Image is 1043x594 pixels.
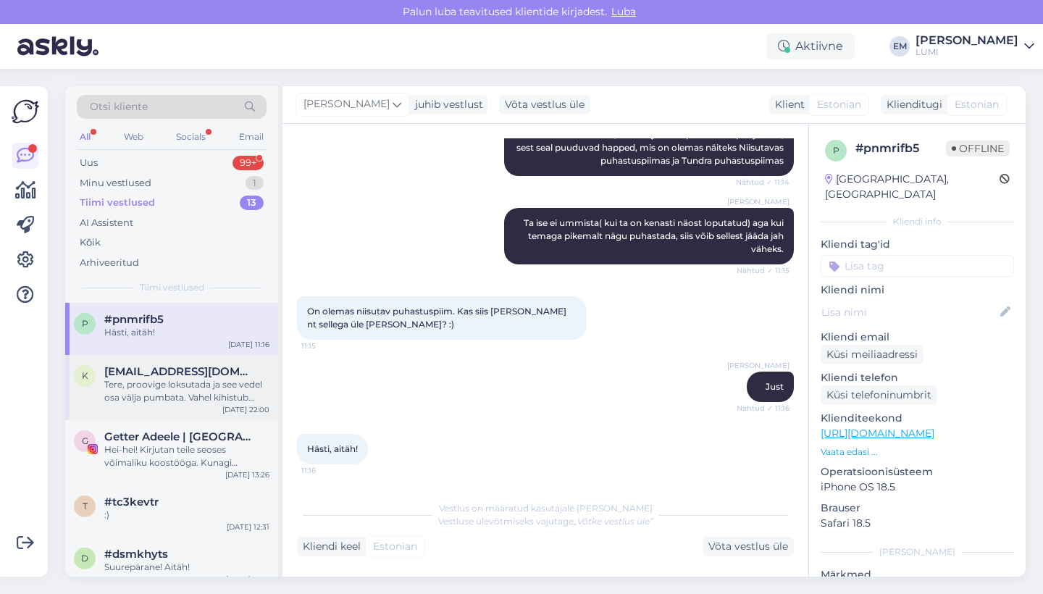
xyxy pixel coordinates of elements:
div: EM [889,36,910,57]
p: Kliendi tag'id [821,237,1014,252]
div: Klient [769,97,805,112]
div: Web [121,127,146,146]
span: #tc3kevtr [104,495,159,509]
a: [URL][DOMAIN_NAME] [821,427,934,440]
span: p [833,145,839,156]
span: On olemas niisutav puhastuspiim. Kas siis [PERSON_NAME] nt sellega üle [PERSON_NAME]? :) [307,306,569,330]
span: Kristel.kilk001@gmail.com [104,365,255,378]
span: Nähtud ✓ 11:16 [735,403,789,414]
span: d [81,553,88,564]
div: Kliendi keel [297,539,361,554]
div: Aktiivne [766,33,855,59]
div: Uus [80,156,98,170]
div: Socials [173,127,209,146]
p: Kliendi email [821,330,1014,345]
p: Brauser [821,501,1014,516]
span: Offline [946,141,1010,156]
p: Kliendi nimi [821,283,1014,298]
p: Klienditeekond [821,411,1014,426]
span: #pnmrifb5 [104,313,164,326]
div: [DATE] 22:00 [222,404,269,415]
i: „Võtke vestlus üle” [574,516,653,527]
span: t [83,501,88,511]
p: Safari 18.5 [821,516,1014,531]
div: Võta vestlus üle [703,537,794,556]
input: Lisa tag [821,255,1014,277]
span: Vestlus on määratud kasutajale [PERSON_NAME] [439,503,653,514]
div: [DATE] 12:31 [227,522,269,532]
div: 13 [240,196,264,210]
div: [GEOGRAPHIC_DATA], [GEOGRAPHIC_DATA] [825,172,1000,202]
div: :) [104,509,269,522]
p: iPhone OS 18.5 [821,480,1014,495]
div: All [77,127,93,146]
div: juhib vestlust [409,97,483,112]
p: Kliendi telefon [821,370,1014,385]
span: Just [766,381,784,392]
p: Märkmed [821,567,1014,582]
div: [DATE] 11:24 [226,574,269,585]
span: 11:16 [301,465,356,476]
div: LUMI [916,46,1018,58]
span: K [82,370,88,381]
span: Kui on rasusem nahk, siis Babyface ei puhasta nii põhjalikult, sest seal puuduvad happed, mis on ... [516,129,786,166]
p: Operatsioonisüsteem [821,464,1014,480]
div: Minu vestlused [80,176,151,191]
div: Kõik [80,235,101,250]
div: Võta vestlus üle [499,95,590,114]
span: Hästi, aitäh! [307,443,358,454]
div: AI Assistent [80,216,133,230]
div: 99+ [233,156,264,170]
span: [PERSON_NAME] [727,360,789,371]
span: [PERSON_NAME] [727,196,789,207]
span: Vestluse ülevõtmiseks vajutage [438,516,653,527]
span: Nähtud ✓ 11:14 [735,177,789,188]
div: Hästi, aitäh! [104,326,269,339]
div: [DATE] 13:26 [225,469,269,480]
div: Tiimi vestlused [80,196,155,210]
div: Küsi meiliaadressi [821,345,923,364]
div: 1 [246,176,264,191]
div: Hei-hei! Kirjutan teile seoses võimaliku koostööga. Kunagi [PERSON_NAME] ka teiega meilitsi suhel... [104,443,269,469]
div: Tere, proovige loksutada ja see vedel osa välja pumbata. Vahel kihistub sinna [PERSON_NAME] selli... [104,378,269,404]
span: 11:15 [301,340,356,351]
span: #dsmkhyts [104,548,168,561]
span: Estonian [373,539,417,554]
div: Suurepärane! Aitäh! [104,561,269,574]
span: Getter Adeele | Elu Hispaanias [104,430,255,443]
div: Küsi telefoninumbrit [821,385,937,405]
span: Estonian [955,97,999,112]
input: Lisa nimi [821,304,997,320]
p: Vaata edasi ... [821,445,1014,459]
span: Estonian [817,97,861,112]
div: Arhiveeritud [80,256,139,270]
span: G [82,435,88,446]
span: Ta ise ei ummista( kui ta on kenasti näost loputatud) aga kui temaga pikemalt nägu puhastada, sii... [524,217,786,254]
div: [PERSON_NAME] [821,545,1014,559]
div: # pnmrifb5 [855,140,946,157]
span: p [82,318,88,329]
div: [DATE] 11:16 [228,339,269,350]
span: [PERSON_NAME] [303,96,390,112]
span: Nähtud ✓ 11:15 [735,265,789,276]
div: Kliendi info [821,215,1014,228]
span: Otsi kliente [90,99,148,114]
span: Luba [607,5,640,18]
a: [PERSON_NAME]LUMI [916,35,1034,58]
img: Askly Logo [12,98,39,125]
div: [PERSON_NAME] [916,35,1018,46]
div: Klienditugi [881,97,942,112]
div: Email [236,127,267,146]
span: Tiimi vestlused [140,281,204,294]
